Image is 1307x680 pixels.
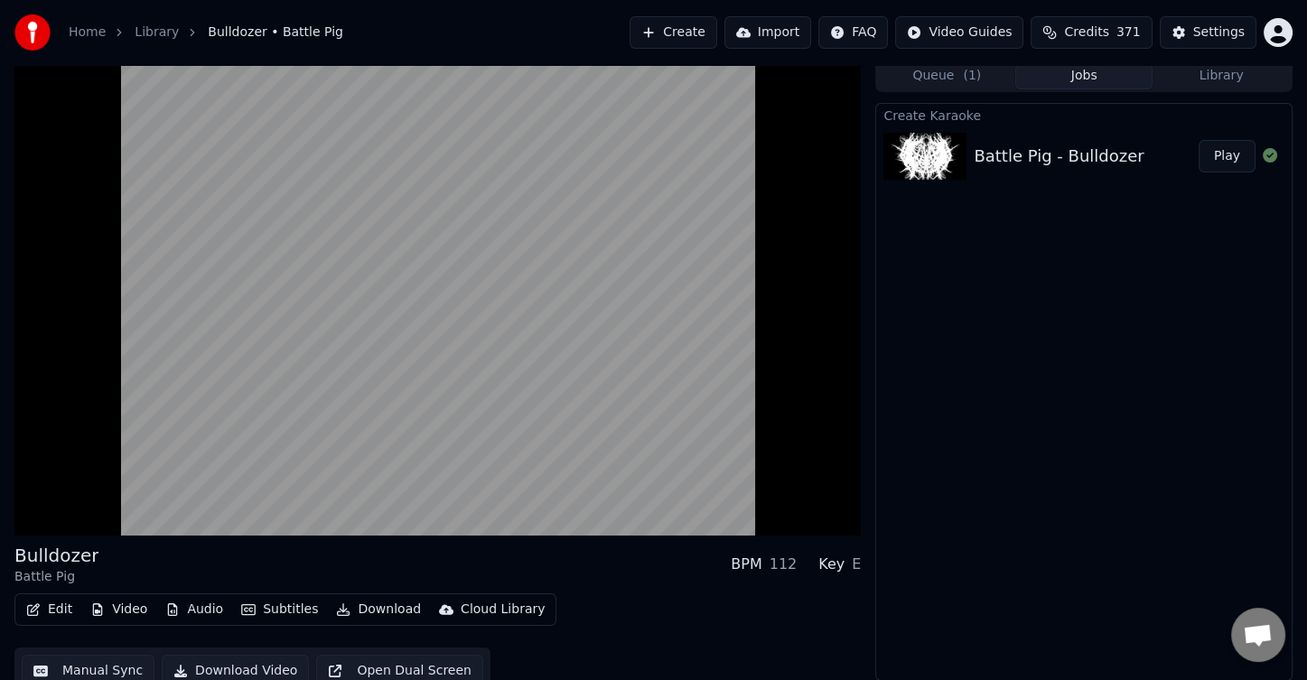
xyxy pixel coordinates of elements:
div: BPM [731,554,761,575]
span: Credits [1064,23,1108,42]
button: Subtitles [234,597,325,622]
span: 371 [1116,23,1141,42]
div: 112 [770,554,798,575]
div: Settings [1193,23,1245,42]
button: Jobs [1015,63,1153,89]
span: ( 1 ) [963,67,981,85]
div: Cloud Library [461,601,545,619]
div: E [852,554,861,575]
span: Bulldozer • Battle Pig [208,23,343,42]
div: Bulldozer [14,543,98,568]
button: Import [724,16,811,49]
button: Create [630,16,717,49]
button: Credits371 [1031,16,1152,49]
img: youka [14,14,51,51]
button: Play [1199,140,1256,172]
div: Create Karaoke [876,104,1292,126]
button: Settings [1160,16,1256,49]
button: Edit [19,597,79,622]
button: Library [1153,63,1290,89]
div: Battle Pig - Bulldozer [974,144,1144,169]
nav: breadcrumb [69,23,343,42]
div: Key [818,554,845,575]
a: Home [69,23,106,42]
a: Library [135,23,179,42]
button: Download [329,597,428,622]
button: Audio [158,597,230,622]
div: Battle Pig [14,568,98,586]
button: FAQ [818,16,888,49]
button: Video Guides [895,16,1023,49]
button: Video [83,597,154,622]
button: Queue [878,63,1015,89]
div: Open chat [1231,608,1285,662]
